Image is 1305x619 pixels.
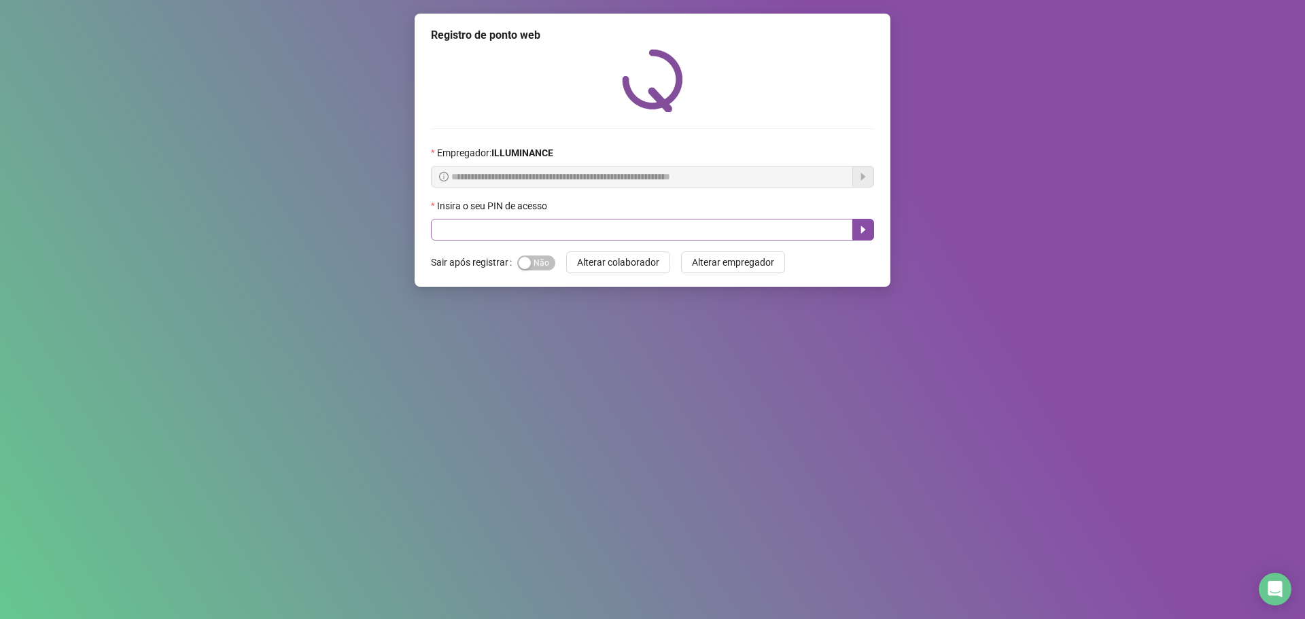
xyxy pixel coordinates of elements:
div: Open Intercom Messenger [1259,573,1291,605]
img: QRPoint [622,49,683,112]
span: info-circle [439,172,449,181]
span: Empregador : [437,145,553,160]
span: Alterar empregador [692,255,774,270]
span: caret-right [858,224,869,235]
div: Registro de ponto web [431,27,874,43]
span: Alterar colaborador [577,255,659,270]
label: Insira o seu PIN de acesso [431,198,556,213]
label: Sair após registrar [431,251,517,273]
button: Alterar empregador [681,251,785,273]
strong: ILLUMINANCE [491,147,553,158]
button: Alterar colaborador [566,251,670,273]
